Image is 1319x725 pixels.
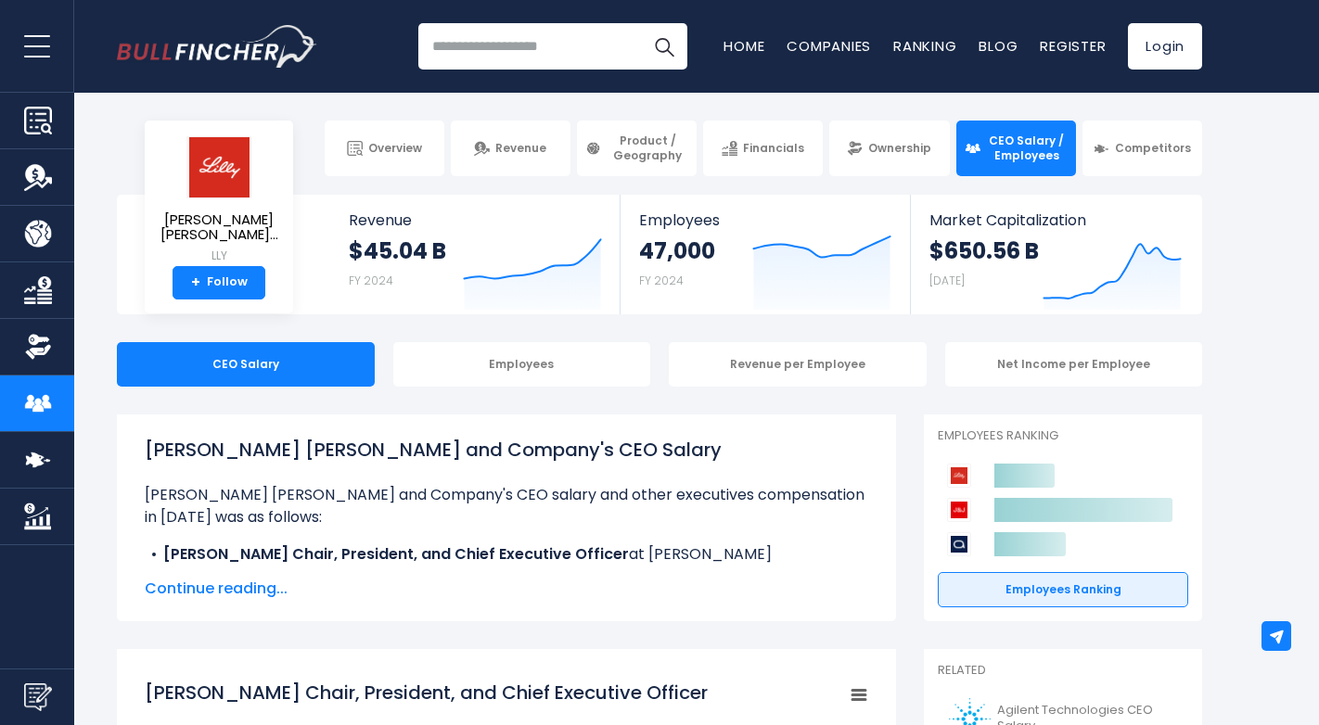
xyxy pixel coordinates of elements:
[639,273,684,288] small: FY 2024
[956,121,1076,176] a: CEO Salary / Employees
[868,141,931,156] span: Ownership
[639,211,890,229] span: Employees
[117,25,316,68] a: Go to homepage
[669,342,927,387] div: Revenue per Employee
[368,141,422,156] span: Overview
[1040,36,1106,56] a: Register
[173,266,265,299] a: +Follow
[145,436,868,464] h1: [PERSON_NAME] [PERSON_NAME] and Company's CEO Salary
[1082,121,1202,176] a: Competitors
[938,428,1188,444] p: Employees Ranking
[160,212,278,243] span: [PERSON_NAME] [PERSON_NAME]...
[986,134,1068,162] span: CEO Salary / Employees
[1128,23,1202,70] a: Login
[938,572,1188,607] a: Employees Ranking
[1115,141,1191,156] span: Competitors
[639,236,715,265] strong: 47,000
[325,121,444,176] a: Overview
[349,273,393,288] small: FY 2024
[163,543,629,565] b: [PERSON_NAME] Chair, President, and Chief Executive Officer
[641,23,687,70] button: Search
[947,464,971,488] img: Eli Lilly and Company competitors logo
[929,211,1182,229] span: Market Capitalization
[145,680,708,706] tspan: [PERSON_NAME] Chair, President, and Chief Executive Officer
[829,121,949,176] a: Ownership
[929,273,965,288] small: [DATE]
[703,121,823,176] a: Financials
[451,121,570,176] a: Revenue
[743,141,804,156] span: Financials
[911,195,1200,314] a: Market Capitalization $650.56 B [DATE]
[160,248,278,264] small: LLY
[159,135,279,266] a: [PERSON_NAME] [PERSON_NAME]... LLY
[947,532,971,556] img: AbbVie competitors logo
[330,195,621,314] a: Revenue $45.04 B FY 2024
[938,663,1188,679] p: Related
[145,578,868,600] span: Continue reading...
[145,484,868,528] p: [PERSON_NAME] [PERSON_NAME] and Company's CEO salary and other executives compensation in [DATE] ...
[979,36,1018,56] a: Blog
[724,36,764,56] a: Home
[393,342,651,387] div: Employees
[117,25,317,68] img: Bullfincher logo
[495,141,546,156] span: Revenue
[621,195,909,314] a: Employees 47,000 FY 2024
[607,134,688,162] span: Product / Geography
[929,236,1039,265] strong: $650.56 B
[145,543,868,588] li: at [PERSON_NAME] [PERSON_NAME] and Company, received a total compensation of $29.24 M in [DATE].
[787,36,871,56] a: Companies
[577,121,697,176] a: Product / Geography
[945,342,1203,387] div: Net Income per Employee
[24,333,52,361] img: Ownership
[349,236,446,265] strong: $45.04 B
[349,211,602,229] span: Revenue
[893,36,956,56] a: Ranking
[191,274,200,291] strong: +
[117,342,375,387] div: CEO Salary
[947,498,971,522] img: Johnson & Johnson competitors logo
